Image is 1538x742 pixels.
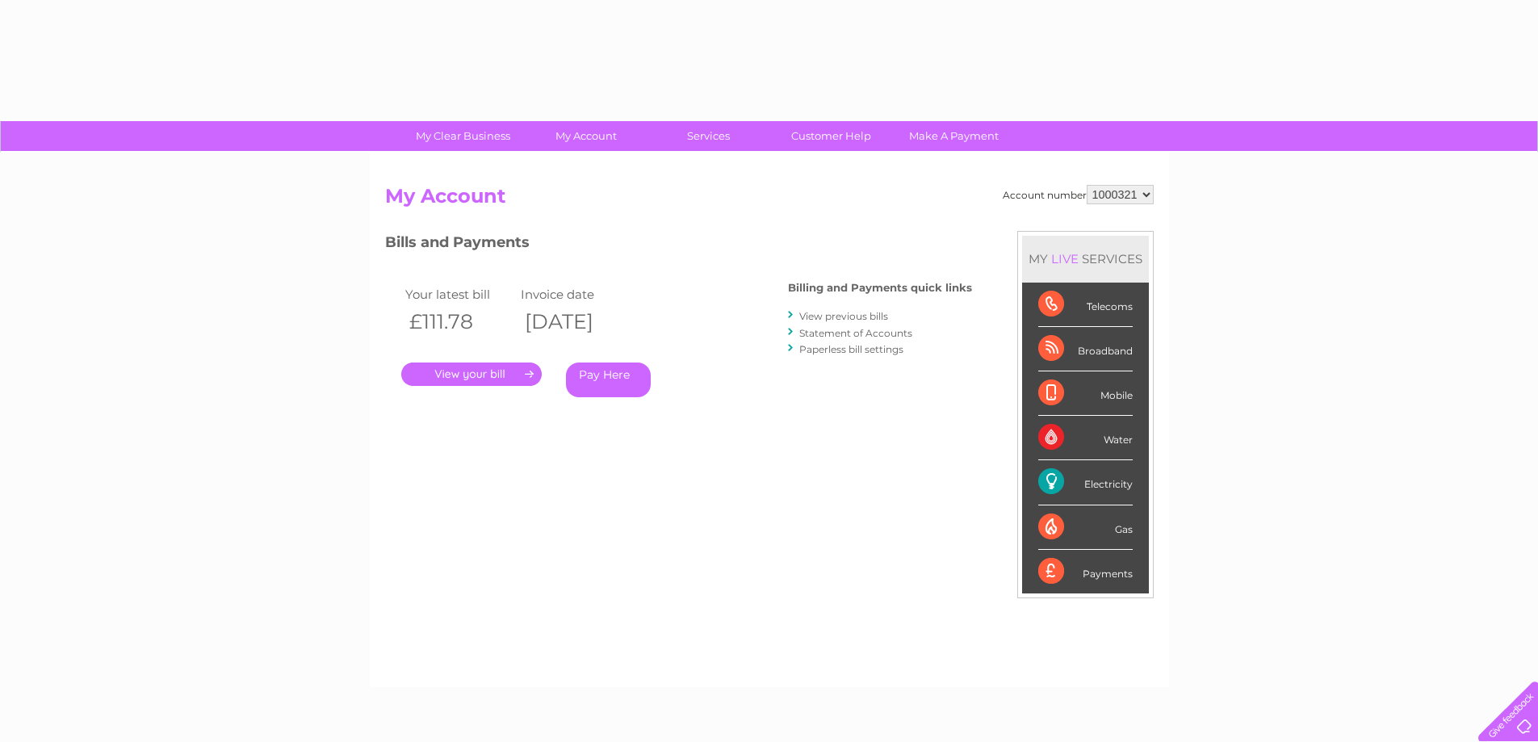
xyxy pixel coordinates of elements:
div: Mobile [1038,371,1133,416]
a: Paperless bill settings [799,343,903,355]
div: LIVE [1048,251,1082,266]
a: Services [642,121,775,151]
a: View previous bills [799,310,888,322]
h2: My Account [385,185,1154,216]
div: Water [1038,416,1133,460]
div: Electricity [1038,460,1133,505]
td: Invoice date [517,283,633,305]
th: [DATE] [517,305,633,338]
div: Broadband [1038,327,1133,371]
th: £111.78 [401,305,518,338]
h4: Billing and Payments quick links [788,282,972,294]
a: My Clear Business [396,121,530,151]
h3: Bills and Payments [385,231,972,259]
div: Account number [1003,185,1154,204]
a: Statement of Accounts [799,327,912,339]
a: . [401,363,542,386]
a: Pay Here [566,363,651,397]
div: Telecoms [1038,283,1133,327]
div: Gas [1038,505,1133,550]
td: Your latest bill [401,283,518,305]
div: MY SERVICES [1022,236,1149,282]
a: My Account [519,121,652,151]
a: Make A Payment [887,121,1020,151]
div: Payments [1038,550,1133,593]
a: Customer Help [765,121,898,151]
